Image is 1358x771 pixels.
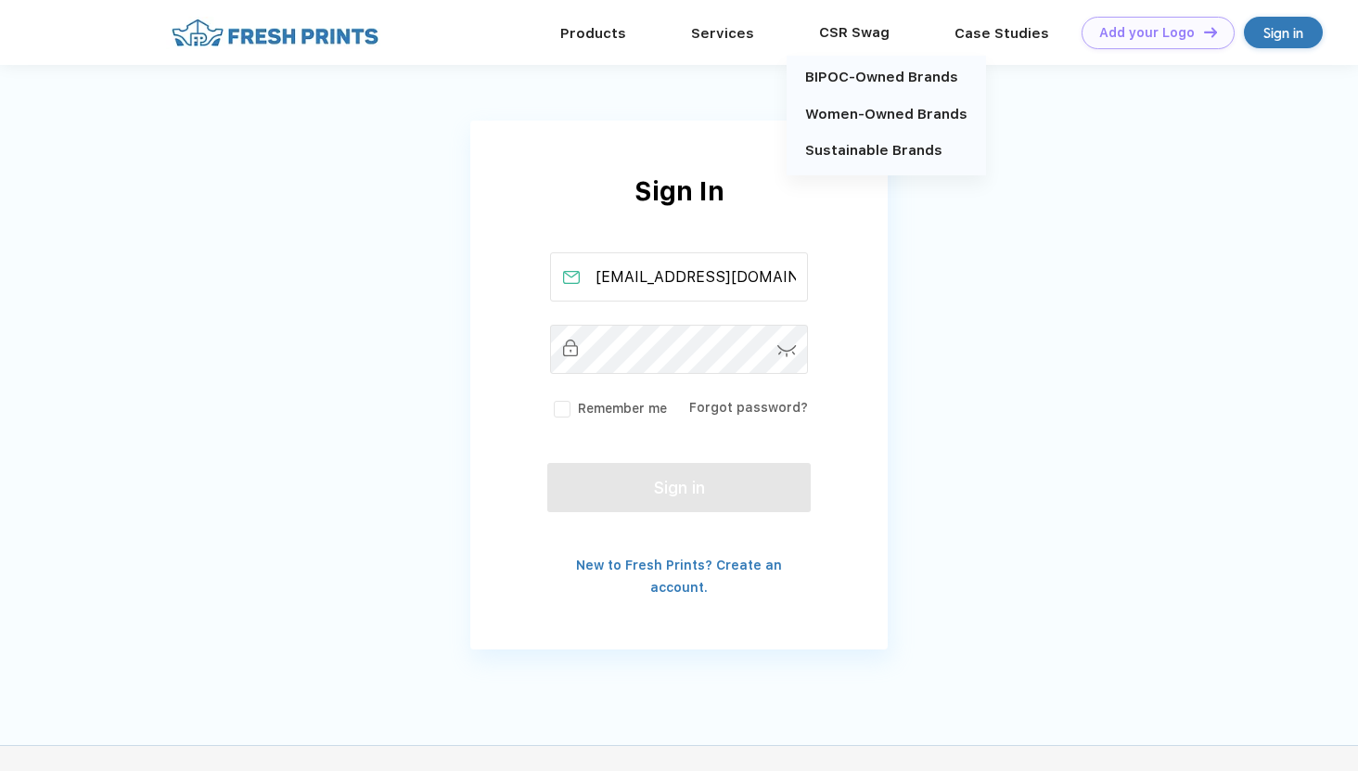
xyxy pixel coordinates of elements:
[1263,22,1303,44] div: Sign in
[547,463,811,512] button: Sign in
[1244,17,1323,48] a: Sign in
[805,106,967,122] a: Women-Owned Brands
[563,340,578,356] img: password_inactive.svg
[470,172,888,252] div: Sign In
[166,17,384,49] img: fo%20logo%202.webp
[576,558,782,595] a: New to Fresh Prints? Create an account.
[1204,27,1217,37] img: DT
[550,252,809,302] input: Email
[563,271,580,284] img: email_active.svg
[1099,25,1195,41] div: Add your Logo
[560,25,626,42] a: Products
[689,400,808,415] a: Forgot password?
[777,345,797,357] img: password-icon.svg
[805,142,942,159] a: Sustainable Brands
[805,69,958,85] a: BIPOC-Owned Brands
[550,399,667,418] label: Remember me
